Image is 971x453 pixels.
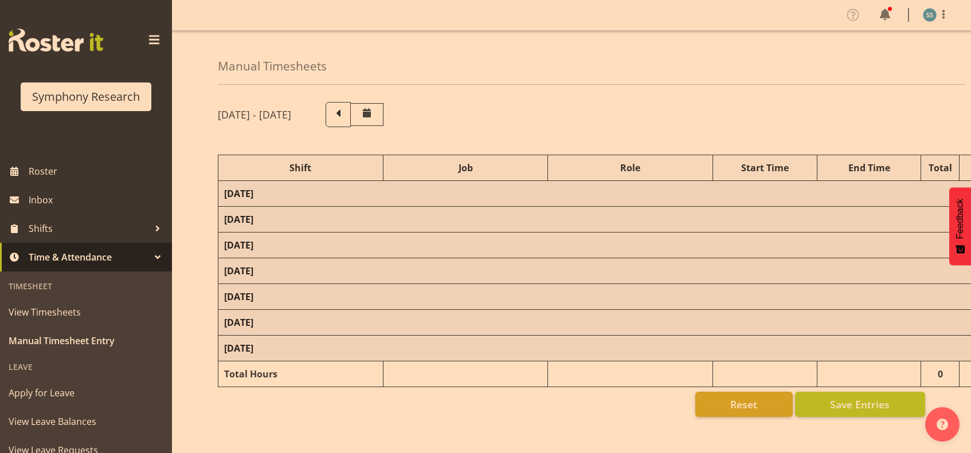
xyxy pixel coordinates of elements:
span: Shifts [29,220,149,237]
a: View Timesheets [3,298,169,326]
div: Leave [3,355,169,379]
a: Manual Timesheet Entry [3,326,169,355]
div: Job [389,161,542,175]
span: Roster [29,163,166,180]
div: Start Time [719,161,811,175]
div: Symphony Research [32,88,140,105]
button: Reset [695,392,793,417]
td: 0 [921,361,960,387]
span: Inbox [29,191,166,208]
h4: Manual Timesheets [218,60,327,73]
img: Rosterit website logo [9,29,103,52]
a: Apply for Leave [3,379,169,407]
span: View Timesheets [9,304,163,321]
span: Apply for Leave [9,384,163,401]
span: Save Entries [830,397,890,412]
h5: [DATE] - [DATE] [218,108,291,121]
span: View Leave Balances [9,413,163,430]
span: Feedback [955,199,965,239]
div: Role [554,161,707,175]
span: Time & Attendance [29,249,149,266]
div: Total [927,161,953,175]
a: View Leave Balances [3,407,169,436]
div: Timesheet [3,274,169,298]
td: Total Hours [218,361,383,387]
img: shane-shaw-williams1936.jpg [923,8,937,22]
span: Manual Timesheet Entry [9,332,163,349]
div: End Time [823,161,915,175]
img: help-xxl-2.png [937,419,948,430]
span: Reset [730,397,757,412]
div: Shift [224,161,377,175]
button: Save Entries [795,392,925,417]
button: Feedback - Show survey [949,187,971,265]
